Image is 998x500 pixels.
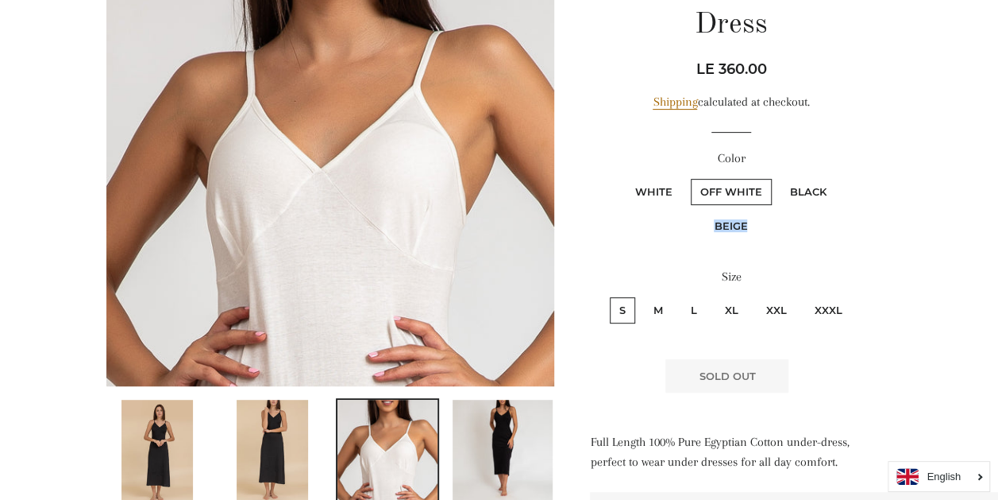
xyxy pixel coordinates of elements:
[653,95,697,110] a: Shipping
[715,297,748,324] label: XL
[665,359,788,393] button: Sold Out
[896,468,981,485] a: English
[453,400,553,500] img: Load image into Gallery viewer, Womens&#39; Long Cami Dress
[780,179,836,205] label: Black
[626,179,682,205] label: White
[590,267,872,287] label: Size
[805,297,852,324] label: XXXL
[696,60,766,78] span: LE 360.00
[699,370,755,382] span: Sold Out
[644,297,672,324] label: M
[704,213,757,239] label: Beige
[927,471,961,482] i: English
[590,92,872,112] div: calculated at checkout.
[337,400,437,500] img: Load image into Gallery viewer, Womens&#39; Long Cami Dress
[757,297,796,324] label: XXL
[590,432,872,472] p: Full Length 100% Pure Egyptian Cotton under-dress, perfect to wear under dresses for all day comf...
[681,297,707,324] label: L
[590,149,872,169] label: Color
[691,179,772,205] label: Off White
[610,297,635,324] label: S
